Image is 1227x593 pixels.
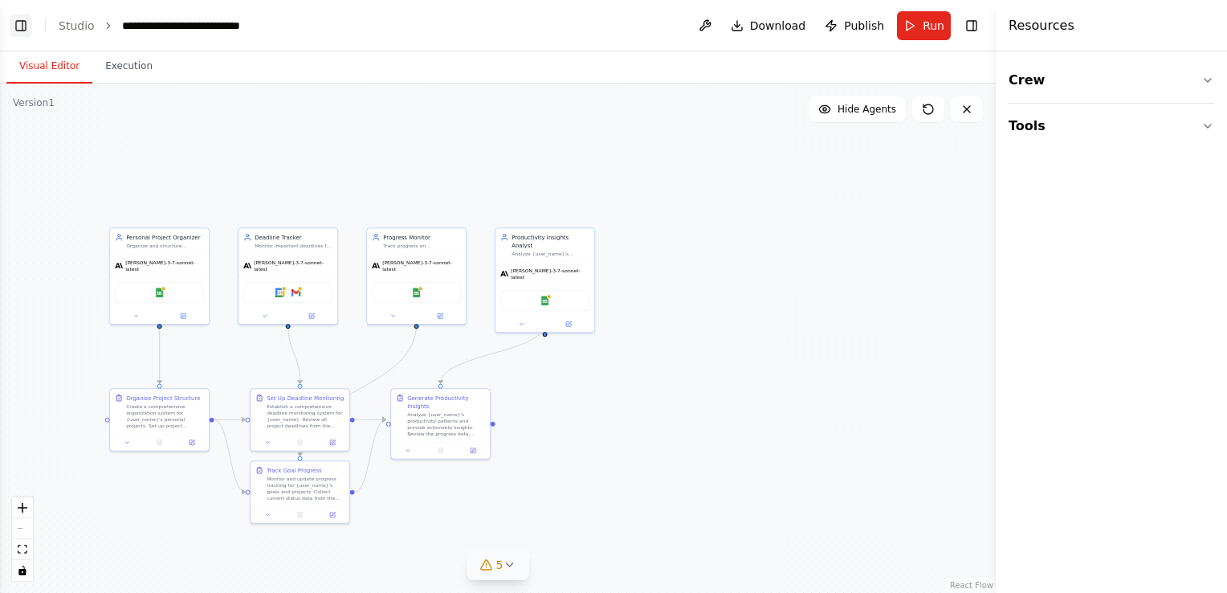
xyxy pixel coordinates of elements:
button: Hide right sidebar [960,14,983,37]
h4: Resources [1009,16,1074,35]
button: Open in side panel [418,311,463,321]
button: fit view [12,539,33,560]
button: Open in side panel [289,311,335,321]
div: React Flow controls [12,497,33,581]
button: Execution [92,50,165,84]
div: Deadline Tracker [255,233,332,241]
g: Edge from f9d210e5-a9ec-4ce0-b508-b9adb0a61942 to 07e50981-ec29-433c-b629-b75dbd7692ec [355,415,386,496]
div: Establish a comprehensive deadline monitoring system for {user_name}. Review all project deadline... [267,403,344,429]
span: Publish [844,18,884,34]
div: Monitor and update progress tracking for {user_name}'s goals and projects. Collect current status... [267,476,344,501]
span: [PERSON_NAME]-3-7-sonnet-latest [254,260,332,272]
img: Google Sheets [412,288,422,297]
span: [PERSON_NAME]-3-7-sonnet-latest [511,268,589,280]
img: Google Calendar [275,288,285,297]
div: Track progress on {user_name}'s goals and projects by collecting data, updating progress metrics,... [383,243,461,249]
span: Hide Agents [838,103,896,116]
div: Generate Productivity InsightsAnalyze {user_name}'s productivity patterns and provide actionable ... [390,388,491,460]
span: [PERSON_NAME]-3-7-sonnet-latest [382,260,461,272]
span: 5 [496,557,503,573]
button: Show left sidebar [10,14,32,37]
div: Monitor important deadlines for {user_name}, create calendar events, send timely reminders, and e... [255,243,332,249]
button: No output available [423,446,457,456]
nav: breadcrumb [59,18,278,34]
div: Create a comprehensive organization system for {user_name}'s personal projects. Set up project ca... [126,403,204,429]
button: No output available [283,438,316,448]
button: No output available [142,438,176,448]
button: Tools [1009,104,1214,149]
button: Crew [1009,58,1214,103]
button: Visual Editor [6,50,92,84]
div: Organize Project StructureCreate a comprehensive organization system for {user_name}'s personal p... [109,388,210,452]
button: 5 [467,550,529,580]
div: Progress MonitorTrack progress on {user_name}'s goals and projects by collecting data, updating p... [366,227,467,325]
span: Download [750,18,806,34]
g: Edge from cbbcb519-a7ab-41be-8574-bca3360f6ee5 to fe39c286-5592-44d8-b8a1-c719ecb440eb [214,415,246,423]
div: Version 1 [13,96,55,109]
button: Hide Agents [809,96,906,122]
button: No output available [283,510,316,520]
button: Open in side panel [319,510,346,520]
div: Progress Monitor [383,233,461,241]
div: Generate Productivity Insights [407,394,485,410]
g: Edge from fe39c286-5592-44d8-b8a1-c719ecb440eb to 07e50981-ec29-433c-b629-b75dbd7692ec [355,415,386,423]
div: Set Up Deadline MonitoringEstablish a comprehensive deadline monitoring system for {user_name}. R... [250,388,350,452]
button: Open in side panel [161,311,206,321]
span: [PERSON_NAME]-3-7-sonnet-latest [125,260,204,272]
g: Edge from ff3d0826-8df5-4ead-8fc4-15b16e9ab828 to 07e50981-ec29-433c-b629-b75dbd7692ec [437,323,549,383]
div: Organize Project Structure [126,394,200,402]
button: toggle interactivity [12,560,33,581]
div: Productivity Insights Analyst [512,233,589,249]
img: Gmail [291,288,301,297]
g: Edge from cbbcb519-a7ab-41be-8574-bca3360f6ee5 to f9d210e5-a9ec-4ce0-b508-b9adb0a61942 [214,415,246,496]
a: React Flow attribution [950,581,993,590]
img: Google Sheets [155,288,165,297]
div: Organize and structure {user_name}'s personal projects by creating clear project hierarchies, cat... [126,243,204,249]
div: Track Goal ProgressMonitor and update progress tracking for {user_name}'s goals and projects. Col... [250,460,350,524]
div: Productivity Insights AnalystAnalyze {user_name}'s productivity patterns, identify trends in work... [495,227,595,333]
div: Personal Project Organizer [126,233,204,241]
div: Deadline TrackerMonitor important deadlines for {user_name}, create calendar events, send timely ... [238,227,338,325]
button: Open in side panel [546,319,592,329]
button: Open in side panel [459,446,487,456]
img: Google Sheets [540,296,550,305]
div: Analyze {user_name}'s productivity patterns and provide actionable insights. Review the progress ... [407,411,485,437]
div: Set Up Deadline Monitoring [267,394,344,402]
div: Track Goal Progress [267,466,322,474]
a: Studio [59,19,95,32]
div: Analyze {user_name}'s productivity patterns, identify trends in work habits, provide actionable i... [512,251,589,257]
button: Open in side panel [319,438,346,448]
button: Publish [818,11,891,40]
g: Edge from 81c71406-97ef-4086-b074-f827639736f3 to fe39c286-5592-44d8-b8a1-c719ecb440eb [284,323,304,383]
button: zoom in [12,497,33,518]
button: Download [724,11,813,40]
span: Run [923,18,944,34]
button: Run [897,11,951,40]
div: Personal Project OrganizerOrganize and structure {user_name}'s personal projects by creating clea... [109,227,210,325]
g: Edge from 41b9da00-d9ea-4939-bdc7-a6bf5fb29d61 to f9d210e5-a9ec-4ce0-b508-b9adb0a61942 [296,323,421,456]
button: Open in side panel [178,438,206,448]
g: Edge from a9498887-6c21-4f4b-90aa-bb82a4f6a4cd to cbbcb519-a7ab-41be-8574-bca3360f6ee5 [156,323,164,383]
